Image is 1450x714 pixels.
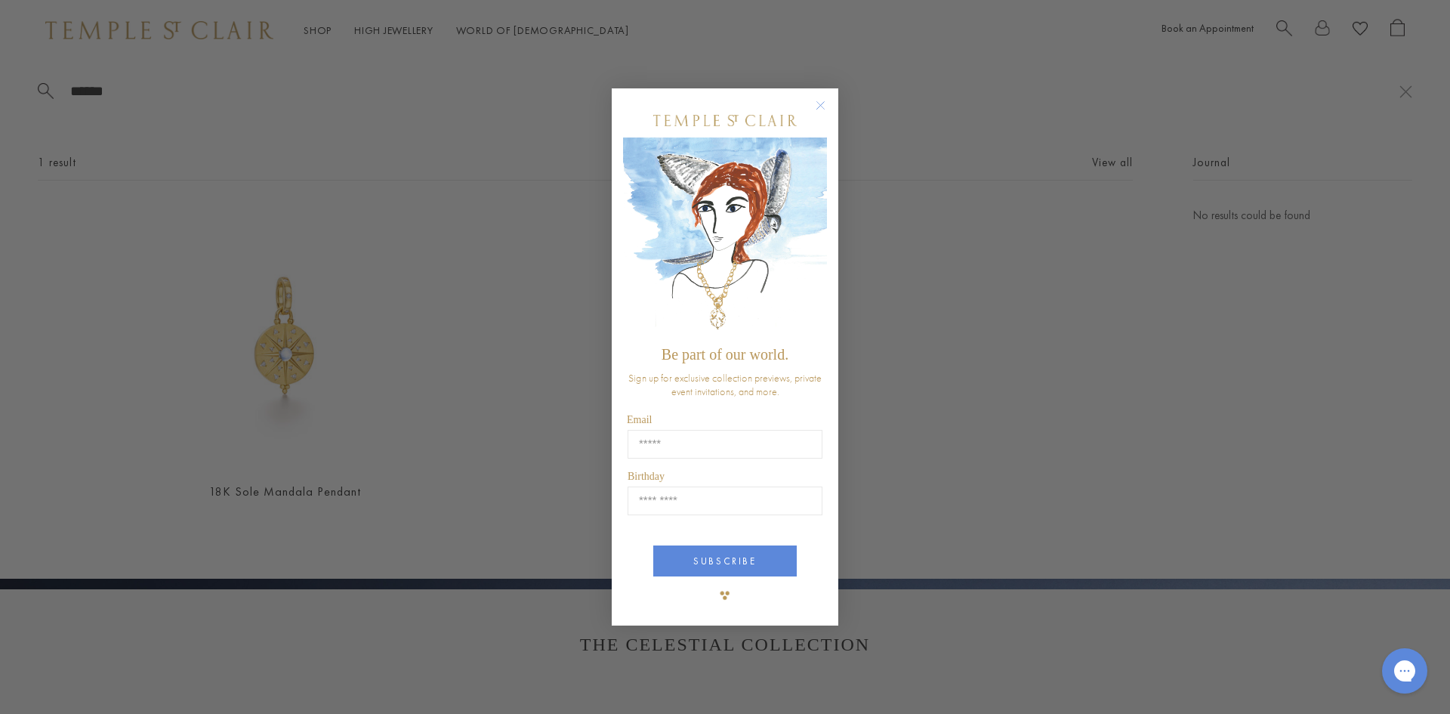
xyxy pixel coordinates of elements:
input: Email [628,430,822,459]
span: Be part of our world. [662,346,788,363]
button: SUBSCRIBE [653,546,797,576]
img: TSC [710,580,740,610]
span: Email [627,414,652,425]
button: Close dialog [819,104,838,122]
img: Temple St. Clair [653,115,797,126]
iframe: Gorgias live chat messenger [1374,643,1435,699]
span: Sign up for exclusive collection previews, private event invitations, and more. [628,371,822,398]
span: Birthday [628,471,665,482]
img: c4a9eb12-d91a-4d4a-8ee0-386386f4f338.jpeg [623,138,827,339]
